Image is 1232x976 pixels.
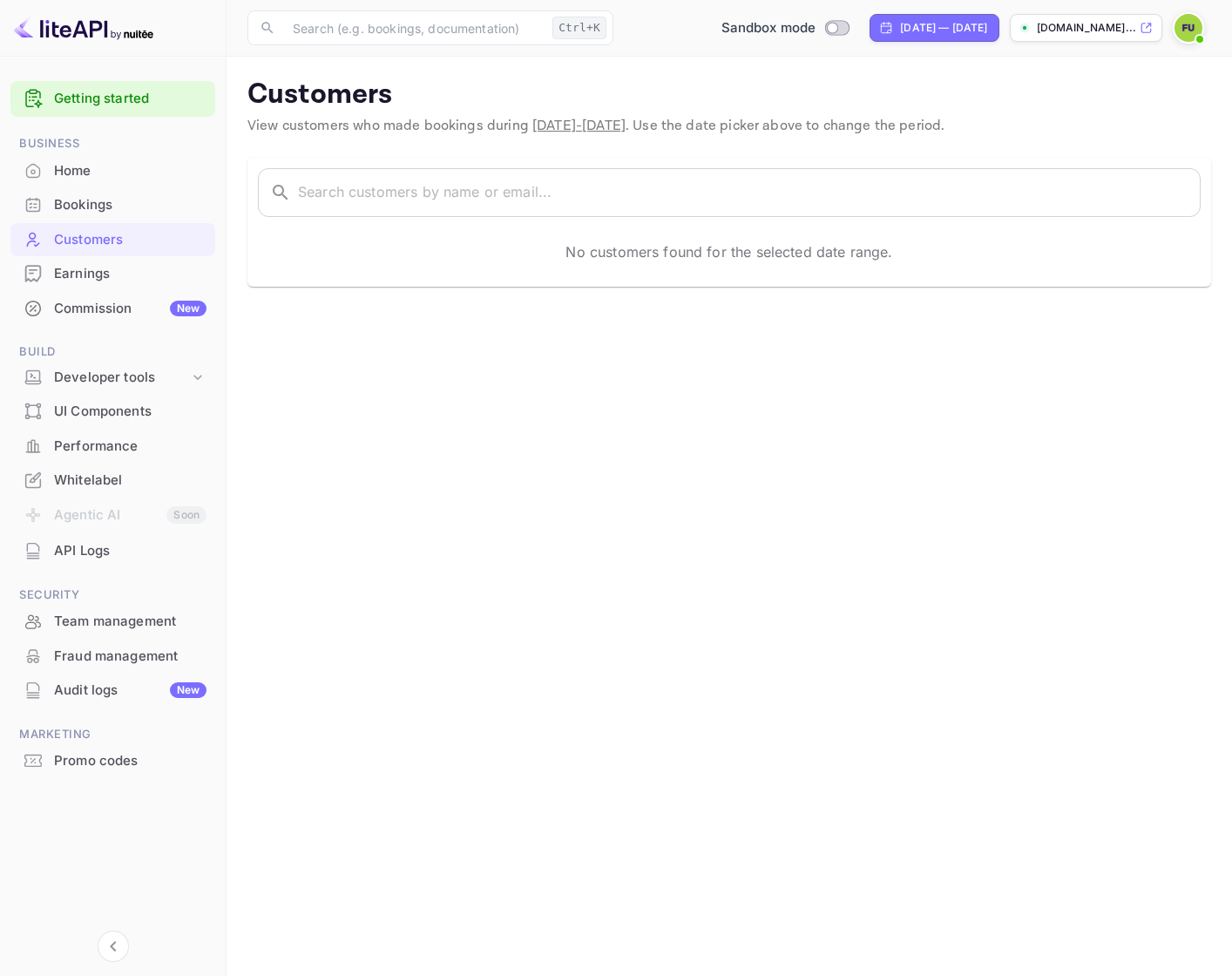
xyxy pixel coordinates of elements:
span: View customers who made bookings during . Use the date picker above to change the period. [247,117,944,135]
a: CommissionNew [10,292,215,324]
div: Customers [10,223,215,257]
a: Earnings [10,257,215,289]
img: LiteAPI logo [14,14,153,42]
div: Ctrl+K [552,17,606,39]
div: Earnings [10,257,215,291]
a: Whitelabel [10,464,215,496]
div: Bookings [54,195,206,215]
div: Fraud management [54,647,206,667]
a: API Logs [10,534,215,566]
div: Promo codes [54,751,206,771]
div: Audit logsNew [10,674,215,708]
div: Whitelabel [10,464,215,498]
div: Home [54,161,206,181]
input: Search customers by name or email... [298,168,1201,217]
p: Customers [247,78,1211,112]
a: Bookings [10,188,215,220]
div: [DATE] — [DATE] [900,20,987,36]
p: [DOMAIN_NAME]... [1037,20,1136,36]
div: Switch to Production mode [714,18,856,38]
div: Bookings [10,188,215,222]
div: CommissionNew [10,292,215,326]
a: Home [10,154,215,186]
button: Collapse navigation [98,931,129,962]
input: Search (e.g. bookings, documentation) [282,10,545,45]
span: [DATE] - [DATE] [532,117,626,135]
div: Customers [54,230,206,250]
div: Team management [10,605,215,639]
p: No customers found for the selected date range. [565,241,892,262]
div: Developer tools [54,368,189,388]
a: Audit logsNew [10,674,215,706]
div: Performance [54,437,206,457]
div: Earnings [54,264,206,284]
div: API Logs [54,541,206,561]
a: Getting started [54,89,206,109]
div: Performance [10,430,215,464]
a: Performance [10,430,215,462]
a: Team management [10,605,215,637]
div: Promo codes [10,744,215,778]
div: Audit logs [54,681,206,701]
a: UI Components [10,395,215,427]
div: New [170,301,206,316]
div: Team management [54,612,206,632]
div: Developer tools [10,363,215,393]
span: Security [10,586,215,605]
div: Home [10,154,215,188]
span: Sandbox mode [721,18,816,38]
a: Customers [10,223,215,255]
div: UI Components [54,402,206,422]
img: Feot1000 User [1174,14,1202,42]
a: Fraud management [10,640,215,672]
span: Marketing [10,725,215,744]
a: Promo codes [10,744,215,776]
div: Commission [54,299,206,319]
span: Build [10,342,215,362]
div: API Logs [10,534,215,568]
div: New [170,682,206,698]
div: Whitelabel [54,471,206,491]
div: Getting started [10,81,215,117]
span: Business [10,134,215,153]
div: Fraud management [10,640,215,674]
div: UI Components [10,395,215,429]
